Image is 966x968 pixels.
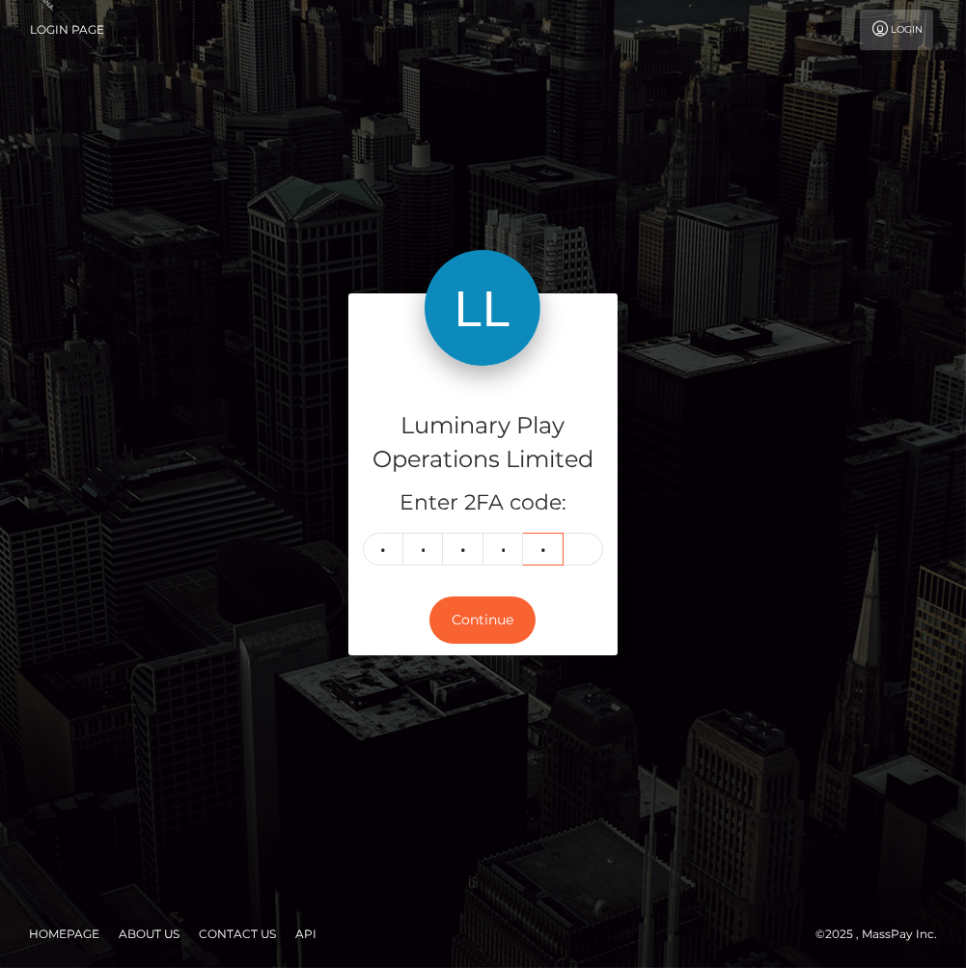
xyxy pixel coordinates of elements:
[425,250,540,366] img: Luminary Play Operations Limited
[363,488,604,518] h5: Enter 2FA code:
[21,919,107,949] a: Homepage
[111,919,187,949] a: About Us
[860,10,933,50] a: Login
[288,919,324,949] a: API
[815,924,952,945] div: © 2025 , MassPay Inc.
[30,10,104,50] a: Login Page
[191,919,284,949] a: Contact Us
[363,409,604,477] h4: Luminary Play Operations Limited
[429,596,536,644] button: Continue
